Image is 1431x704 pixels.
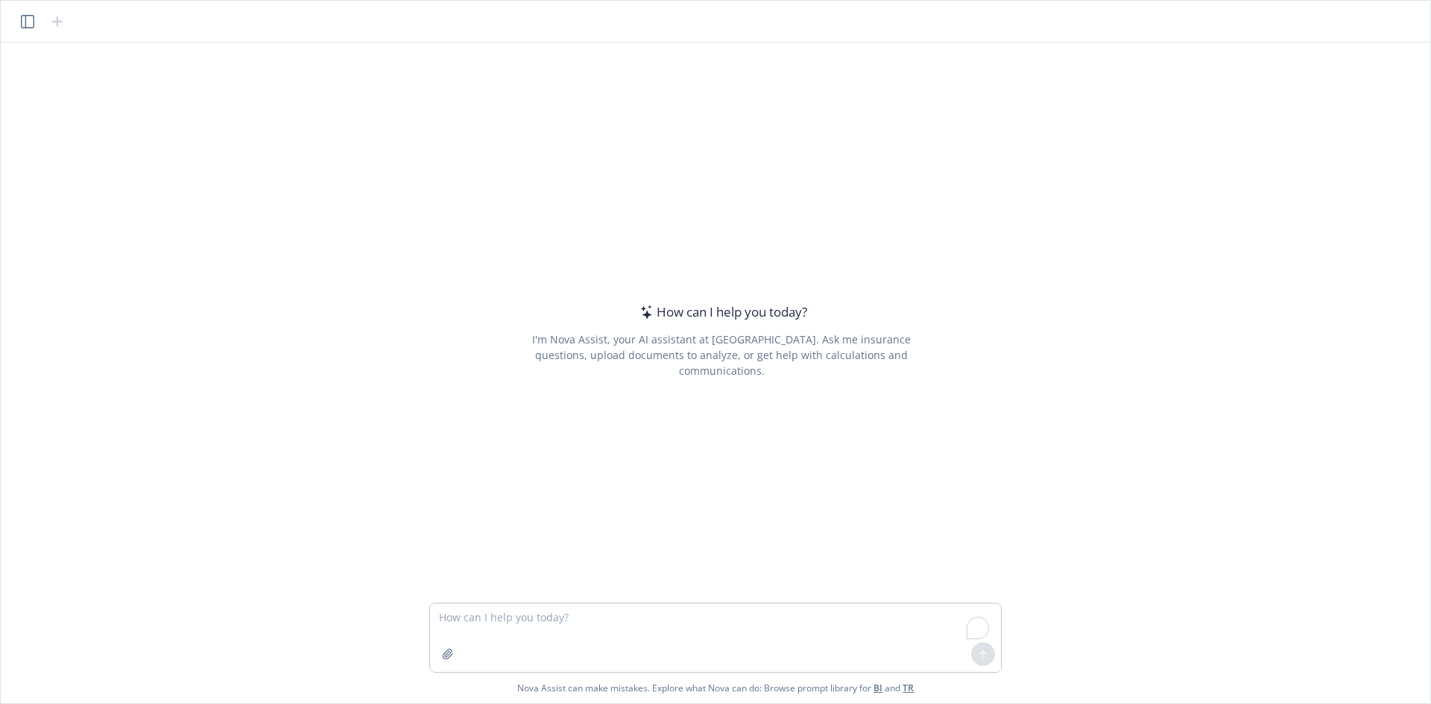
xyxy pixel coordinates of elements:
[517,673,914,703] span: Nova Assist can make mistakes. Explore what Nova can do: Browse prompt library for and
[430,603,1001,672] textarea: To enrich screen reader interactions, please activate Accessibility in Grammarly extension settings
[903,682,914,694] a: TR
[511,332,931,378] div: I'm Nova Assist, your AI assistant at [GEOGRAPHIC_DATA]. Ask me insurance questions, upload docum...
[636,302,807,322] div: How can I help you today?
[874,682,882,694] a: BI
